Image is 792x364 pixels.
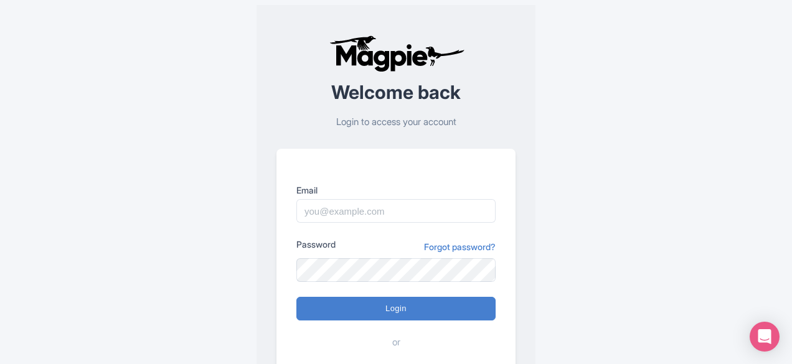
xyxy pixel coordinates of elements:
label: Email [296,184,496,197]
label: Password [296,238,336,251]
input: you@example.com [296,199,496,223]
span: or [392,335,400,350]
div: Open Intercom Messenger [750,322,780,352]
h2: Welcome back [276,82,516,103]
a: Forgot password? [424,240,496,253]
p: Login to access your account [276,115,516,129]
input: Login [296,297,496,320]
img: logo-ab69f6fb50320c5b225c76a69d11143b.png [326,35,466,72]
